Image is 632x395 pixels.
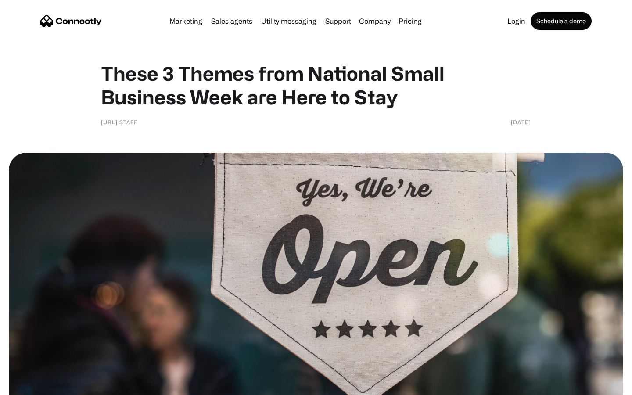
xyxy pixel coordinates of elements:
[208,18,256,25] a: Sales agents
[511,118,531,126] div: [DATE]
[531,12,592,30] a: Schedule a demo
[504,18,529,25] a: Login
[258,18,320,25] a: Utility messaging
[359,15,391,27] div: Company
[166,18,206,25] a: Marketing
[18,380,53,392] ul: Language list
[322,18,355,25] a: Support
[395,18,425,25] a: Pricing
[101,61,531,109] h1: These 3 Themes from National Small Business Week are Here to Stay
[9,380,53,392] aside: Language selected: English
[101,118,137,126] div: [URL] Staff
